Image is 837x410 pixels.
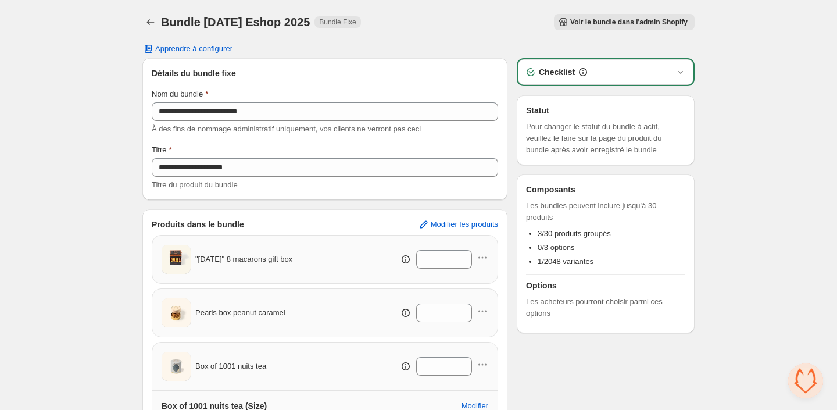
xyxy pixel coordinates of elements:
span: Les bundles peuvent inclure jusqu'à 30 produits [526,200,685,223]
label: Nom du bundle [152,88,208,100]
span: Bundle Fixe [319,17,356,27]
h3: Statut [526,105,685,116]
span: Apprendre à configurer [155,44,233,54]
h1: Bundle [DATE] Eshop 2025 [161,15,310,29]
h3: Produits dans le bundle [152,219,244,230]
h3: Détails du bundle fixe [152,67,498,79]
span: À des fins de nommage administratif uniquement, vos clients ne verront pas ceci [152,124,421,133]
button: Modifier les produits [411,215,505,234]
label: Titre [152,144,172,156]
span: Pour changer le statut du bundle à actif, veuillez le faire sur la page du produit du bundle aprè... [526,121,685,156]
button: Voir le bundle dans l'admin Shopify [554,14,695,30]
img: Pearls box peanut caramel [162,295,191,330]
span: Titre du produit du bundle [152,180,238,189]
span: 1/2048 variantes [538,257,593,266]
span: Pearls box peanut caramel [195,307,285,319]
img: "Halloween" 8 macarons gift box [162,242,191,277]
span: 0/3 options [538,243,575,252]
span: "[DATE]" 8 macarons gift box [195,254,292,265]
h3: Composants [526,184,575,195]
span: Les acheteurs pourront choisir parmi ces options [526,296,685,319]
h3: Checklist [539,66,575,78]
span: Box of 1001 nuits tea [195,361,266,372]
button: Back [142,14,159,30]
button: Apprendre à configurer [135,41,239,57]
span: Voir le bundle dans l'admin Shopify [570,17,688,27]
div: Open chat [788,363,823,398]
span: 3/30 produits groupés [538,229,611,238]
img: Box of 1001 nuits tea [162,349,191,384]
h3: Options [526,280,685,291]
span: Modifier les produits [431,220,498,229]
